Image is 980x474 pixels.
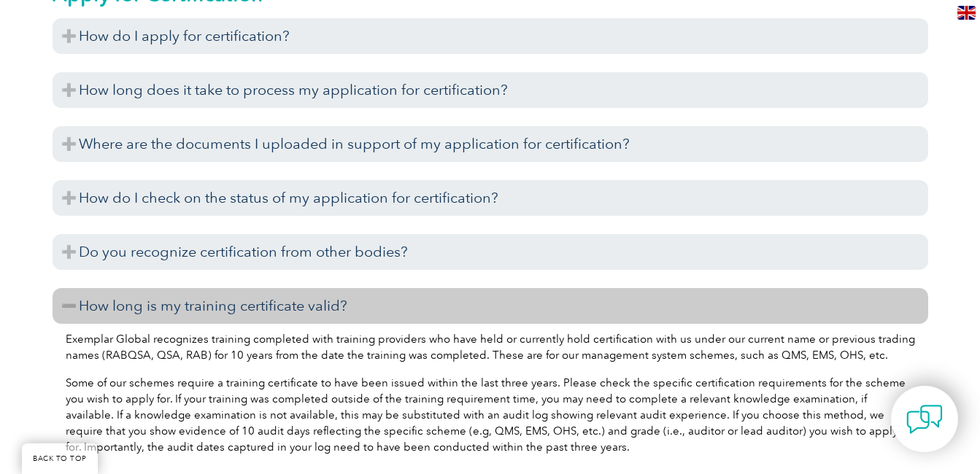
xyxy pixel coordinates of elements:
p: Some of our schemes require a training certificate to have been issued within the last three year... [66,375,915,455]
h3: How long is my training certificate valid? [53,288,928,324]
img: en [957,6,976,20]
h3: Where are the documents I uploaded in support of my application for certification? [53,126,928,162]
h3: Do you recognize certification from other bodies? [53,234,928,270]
h3: How do I check on the status of my application for certification? [53,180,928,216]
a: BACK TO TOP [22,443,98,474]
p: Exemplar Global recognizes training completed with training providers who have held or currently ... [66,331,915,363]
h3: How do I apply for certification? [53,18,928,54]
h3: How long does it take to process my application for certification? [53,72,928,108]
img: contact-chat.png [906,401,943,438]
